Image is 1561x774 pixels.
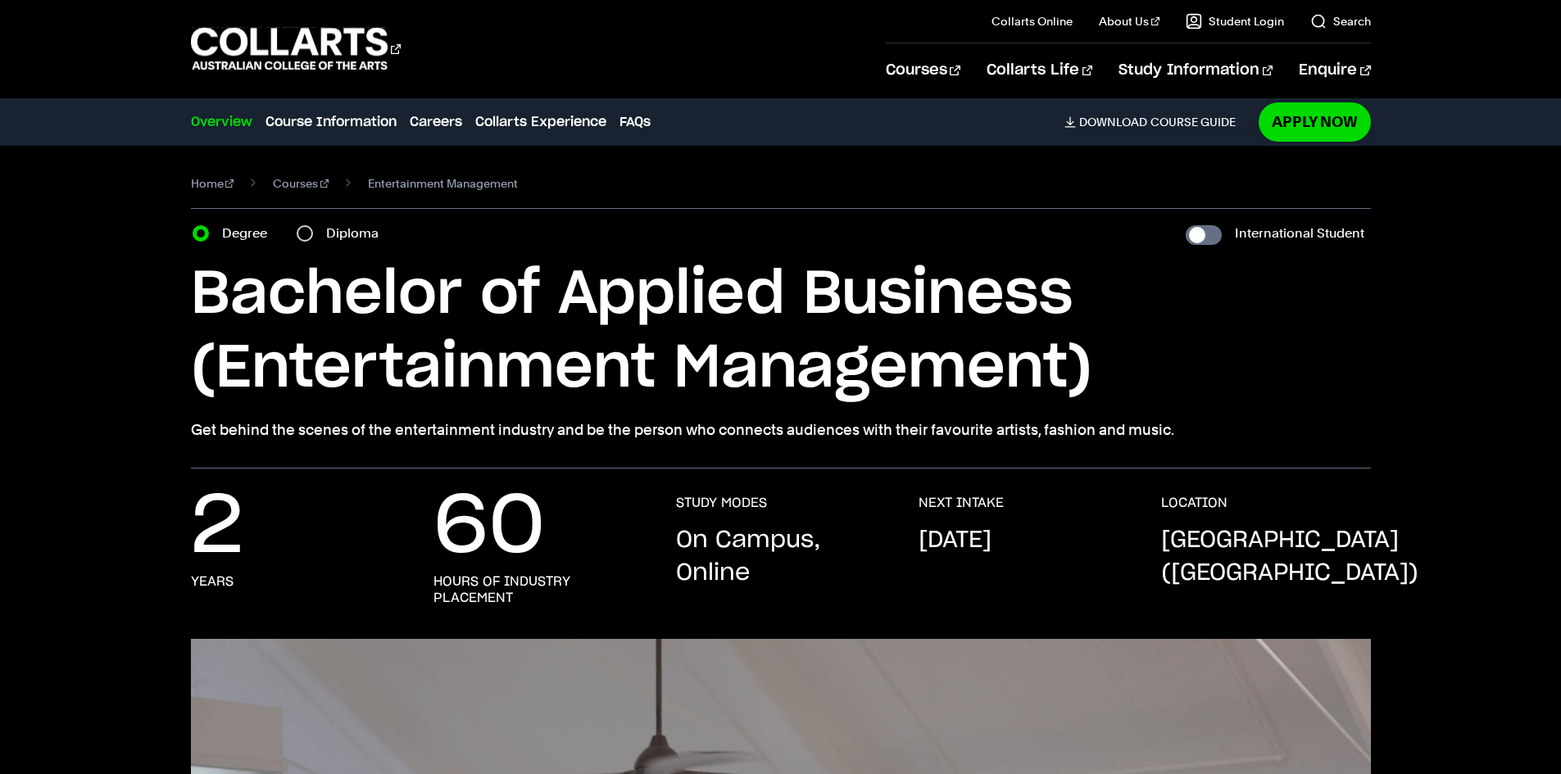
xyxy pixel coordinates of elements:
[222,222,277,245] label: Degree
[475,112,606,132] a: Collarts Experience
[1064,115,1249,129] a: DownloadCourse Guide
[1079,115,1147,129] span: Download
[987,43,1092,97] a: Collarts Life
[919,495,1004,511] h3: NEXT INTAKE
[886,43,960,97] a: Courses
[433,495,545,560] p: 60
[1161,524,1418,590] p: [GEOGRAPHIC_DATA] ([GEOGRAPHIC_DATA])
[1310,13,1371,29] a: Search
[1119,43,1273,97] a: Study Information
[1235,222,1364,245] label: International Student
[326,222,388,245] label: Diploma
[191,419,1371,441] p: Get behind the scenes of the entertainment industry and be the person who connects audiences with...
[191,495,243,560] p: 2
[676,495,767,511] h3: STUDY MODES
[1161,495,1227,511] h3: LOCATION
[676,524,886,590] p: On Campus, Online
[1186,13,1284,29] a: Student Login
[191,112,252,132] a: Overview
[433,573,643,606] h3: hours of industry placement
[265,112,397,132] a: Course Information
[191,573,234,590] h3: years
[1099,13,1159,29] a: About Us
[410,112,462,132] a: Careers
[368,172,518,195] span: Entertainment Management
[191,25,401,72] div: Go to homepage
[191,258,1371,405] h1: Bachelor of Applied Business (Entertainment Management)
[1299,43,1370,97] a: Enquire
[619,112,651,132] a: FAQs
[919,524,992,557] p: [DATE]
[273,172,329,195] a: Courses
[191,172,234,195] a: Home
[992,13,1073,29] a: Collarts Online
[1259,102,1371,141] a: Apply Now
